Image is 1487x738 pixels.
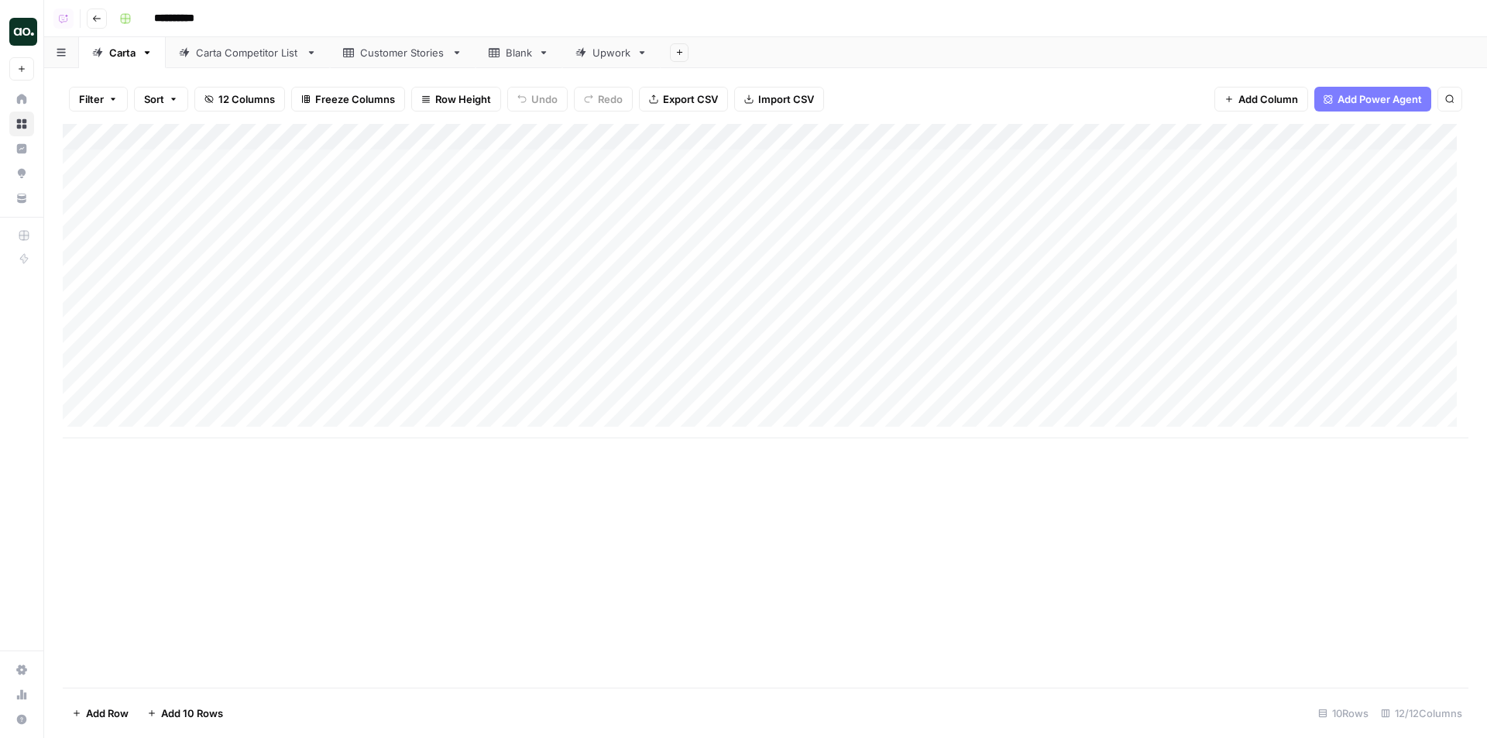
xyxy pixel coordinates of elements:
[9,87,34,112] a: Home
[663,91,718,107] span: Export CSV
[134,87,188,112] button: Sort
[1314,87,1431,112] button: Add Power Agent
[144,91,164,107] span: Sort
[506,45,532,60] div: Blank
[435,91,491,107] span: Row Height
[9,707,34,732] button: Help + Support
[9,12,34,51] button: Workspace: AirOps Builders
[69,87,128,112] button: Filter
[196,45,300,60] div: Carta Competitor List
[531,91,558,107] span: Undo
[161,705,223,721] span: Add 10 Rows
[476,37,562,68] a: Blank
[166,37,330,68] a: Carta Competitor List
[758,91,814,107] span: Import CSV
[360,45,445,60] div: Customer Stories
[574,87,633,112] button: Redo
[1312,701,1375,726] div: 10 Rows
[9,186,34,211] a: Your Data
[592,45,630,60] div: Upwork
[562,37,661,68] a: Upwork
[9,657,34,682] a: Settings
[9,161,34,186] a: Opportunities
[411,87,501,112] button: Row Height
[9,18,37,46] img: AirOps Builders Logo
[63,701,138,726] button: Add Row
[9,136,34,161] a: Insights
[79,91,104,107] span: Filter
[9,682,34,707] a: Usage
[639,87,728,112] button: Export CSV
[1238,91,1298,107] span: Add Column
[734,87,824,112] button: Import CSV
[86,705,129,721] span: Add Row
[1338,91,1422,107] span: Add Power Agent
[9,112,34,136] a: Browse
[598,91,623,107] span: Redo
[138,701,232,726] button: Add 10 Rows
[315,91,395,107] span: Freeze Columns
[1214,87,1308,112] button: Add Column
[1375,701,1468,726] div: 12/12 Columns
[218,91,275,107] span: 12 Columns
[330,37,476,68] a: Customer Stories
[291,87,405,112] button: Freeze Columns
[507,87,568,112] button: Undo
[194,87,285,112] button: 12 Columns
